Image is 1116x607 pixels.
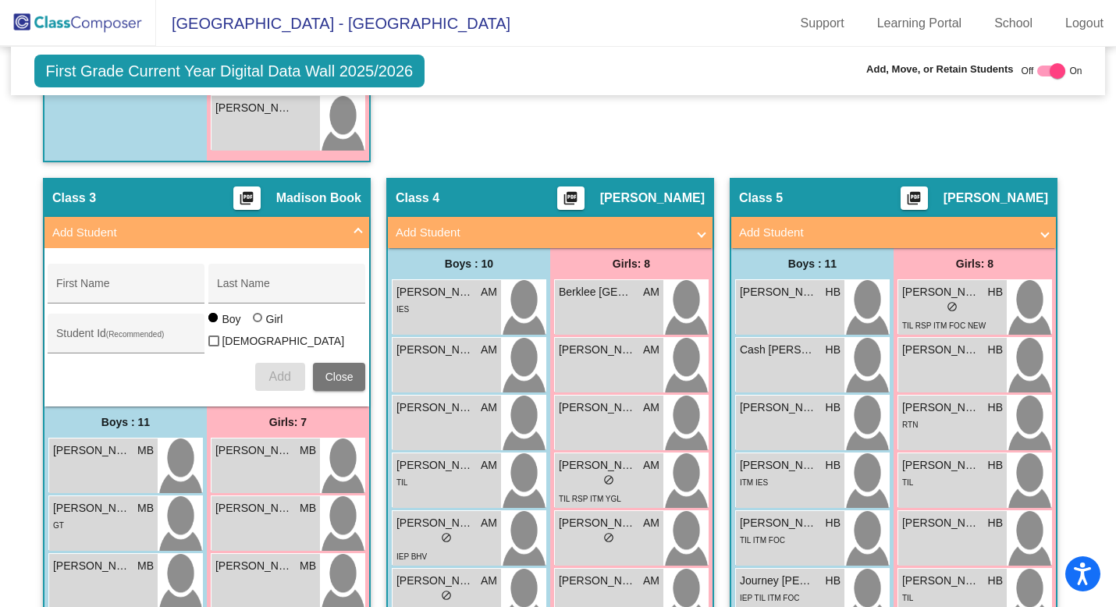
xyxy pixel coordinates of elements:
span: [GEOGRAPHIC_DATA] - [GEOGRAPHIC_DATA] [156,11,510,36]
span: [PERSON_NAME] [902,284,980,300]
span: [PERSON_NAME] [396,573,474,589]
span: GT [53,521,64,530]
span: [PERSON_NAME] [PERSON_NAME] [53,500,131,516]
span: [PERSON_NAME] [902,573,980,589]
span: IEP BHV [396,552,427,561]
mat-icon: picture_as_pdf [237,190,256,212]
span: [PERSON_NAME] [53,558,131,574]
span: [PERSON_NAME] [215,442,293,459]
span: HB [826,399,841,416]
mat-expansion-panel-header: Add Student [731,217,1056,248]
div: Add Student [44,248,369,406]
div: Girls: 7 [207,406,369,438]
span: HB [988,342,1003,358]
span: [PERSON_NAME] [902,399,980,416]
div: Boys : 11 [44,406,207,438]
span: do_not_disturb_alt [441,590,452,601]
span: AM [643,515,659,531]
span: Add, Move, or Retain Students [866,62,1014,77]
span: MB [300,500,316,516]
span: [PERSON_NAME] [740,515,818,531]
mat-expansion-panel-header: Add Student [388,217,713,248]
span: AM [481,457,497,474]
span: HB [988,457,1003,474]
span: AM [643,399,659,416]
div: Boy [221,311,240,327]
div: Boys : 10 [388,248,550,279]
span: MB [137,558,154,574]
span: MB [137,500,154,516]
span: [PERSON_NAME] [902,342,980,358]
span: do_not_disturb_alt [947,301,958,312]
span: [PERSON_NAME] [396,399,474,416]
span: Off [1022,64,1034,78]
span: [PERSON_NAME] [740,399,818,416]
mat-icon: picture_as_pdf [905,190,923,212]
span: Class 4 [396,190,439,206]
span: Madison Book [276,190,361,206]
mat-expansion-panel-header: Add Student [44,217,369,248]
input: Last Name [217,283,357,296]
mat-panel-title: Add Student [739,224,1029,242]
span: [PERSON_NAME] [53,442,131,459]
span: AM [643,457,659,474]
span: On [1069,64,1082,78]
a: School [982,11,1045,36]
span: [PERSON_NAME] [902,515,980,531]
span: ITM IES [740,478,768,487]
input: First Name [56,283,197,296]
a: Support [788,11,857,36]
span: do_not_disturb_alt [603,532,614,543]
span: AM [481,399,497,416]
span: [PERSON_NAME] [559,515,637,531]
span: [PERSON_NAME] [396,515,474,531]
span: [PERSON_NAME] [559,573,637,589]
span: [PERSON_NAME] [559,342,637,358]
span: HB [988,284,1003,300]
span: [PERSON_NAME] [944,190,1048,206]
span: [PERSON_NAME] [740,457,818,474]
span: Journey [PERSON_NAME] [740,573,818,589]
span: HB [988,573,1003,589]
span: do_not_disturb_alt [603,474,614,485]
span: AM [481,573,497,589]
span: MB [137,442,154,459]
button: Print Students Details [557,186,585,210]
span: [PERSON_NAME] [215,100,293,116]
button: Add [255,363,305,391]
mat-icon: picture_as_pdf [561,190,580,212]
span: TIL [902,478,913,487]
span: [PERSON_NAME] [559,399,637,416]
span: IES [396,305,409,314]
span: HB [826,573,841,589]
span: [PERSON_NAME] [396,342,474,358]
span: MB [300,558,316,574]
button: Close [313,363,366,391]
div: Girls: 8 [550,248,713,279]
span: RTN [902,421,918,429]
input: Student Id [56,333,197,346]
span: Class 3 [52,190,96,206]
span: HB [826,457,841,474]
span: [PERSON_NAME] [215,558,293,574]
span: do_not_disturb_alt [441,532,452,543]
span: [PERSON_NAME] [740,284,818,300]
span: TIL [902,594,913,602]
mat-panel-title: Add Student [396,224,686,242]
span: IEP TIL ITM FOC [740,594,800,602]
span: Berklee [GEOGRAPHIC_DATA] [559,284,637,300]
mat-panel-title: Add Student [52,224,343,242]
span: Class 5 [739,190,783,206]
span: TIL RSP ITM YGL [559,495,621,503]
span: HB [826,342,841,358]
span: AM [481,342,497,358]
span: HB [826,284,841,300]
span: [PERSON_NAME] [902,457,980,474]
span: MB [300,442,316,459]
span: [PERSON_NAME] [396,284,474,300]
a: Learning Portal [865,11,975,36]
span: [PERSON_NAME] [215,500,293,516]
div: Girls: 8 [894,248,1056,279]
span: AM [643,573,659,589]
span: First Grade Current Year Digital Data Wall 2025/2026 [34,55,425,87]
